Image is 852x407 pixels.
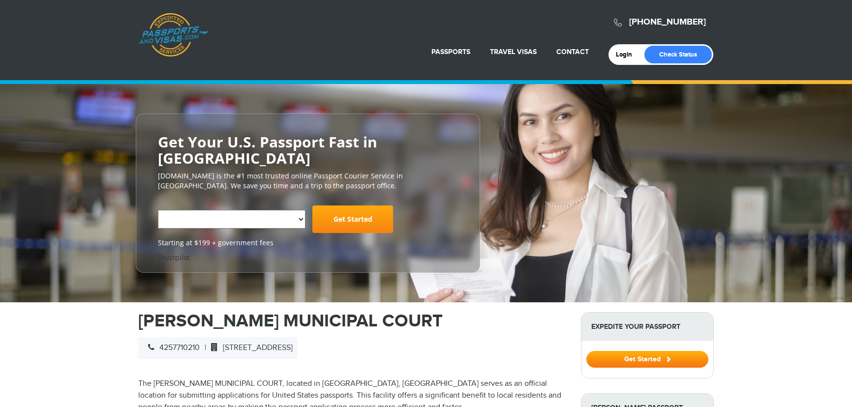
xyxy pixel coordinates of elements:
a: Login [616,51,639,58]
a: [PHONE_NUMBER] [629,17,706,28]
a: Travel Visas [490,48,537,56]
p: [DOMAIN_NAME] is the #1 most trusted online Passport Courier Service in [GEOGRAPHIC_DATA]. We sav... [158,171,458,191]
a: Check Status [644,46,712,63]
a: Passports & [DOMAIN_NAME] [139,13,209,57]
div: | [138,337,298,359]
a: Passports [431,48,470,56]
span: [STREET_ADDRESS] [206,343,293,352]
h1: [PERSON_NAME] MUNICIPAL COURT [138,312,566,330]
h2: Get Your U.S. Passport Fast in [GEOGRAPHIC_DATA] [158,134,458,166]
a: Contact [556,48,589,56]
a: Trustpilot [158,253,190,262]
button: Get Started [586,351,708,368]
a: Get Started [586,355,708,363]
span: 4257710210 [143,343,200,352]
strong: Expedite Your Passport [581,313,713,341]
a: Get Started [312,205,393,233]
span: Starting at $199 + government fees [158,238,458,248]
